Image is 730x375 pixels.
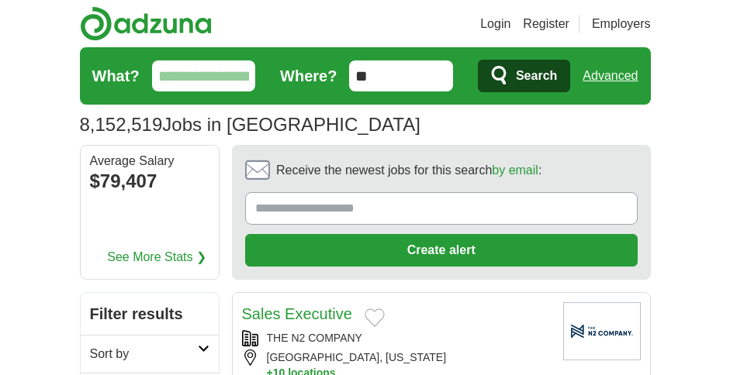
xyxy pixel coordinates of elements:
[90,155,209,167] div: Average Salary
[107,248,206,267] a: See More Stats ❯
[80,114,420,135] h1: Jobs in [GEOGRAPHIC_DATA]
[242,305,352,322] a: Sales Executive
[81,335,219,373] a: Sort by
[90,167,209,195] div: $79,407
[480,15,510,33] a: Login
[523,15,569,33] a: Register
[516,60,557,91] span: Search
[80,111,163,139] span: 8,152,519
[245,234,638,267] button: Create alert
[280,64,337,88] label: Where?
[242,330,551,346] div: THE N2 COMPANY
[563,302,641,360] img: Company logo
[478,60,570,92] button: Search
[583,60,638,91] a: Advanced
[92,64,140,88] label: What?
[90,345,198,363] h2: Sort by
[276,161,541,180] span: Receive the newest jobs for this search :
[365,308,385,327] button: Add to favorite jobs
[81,293,219,335] h2: Filter results
[592,15,651,33] a: Employers
[492,163,538,177] a: by email
[80,6,212,41] img: Adzuna logo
